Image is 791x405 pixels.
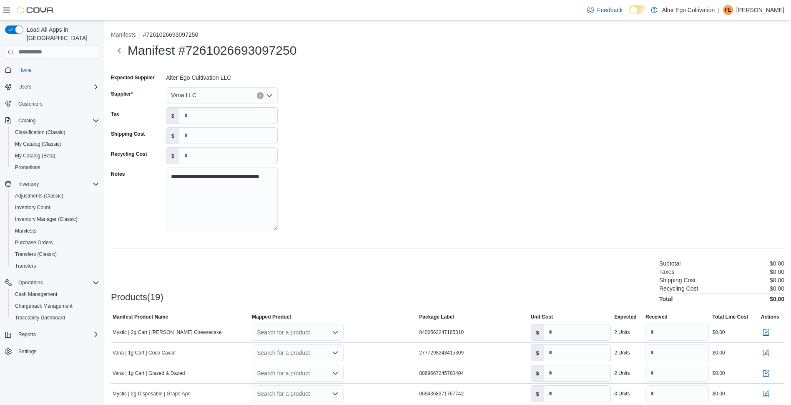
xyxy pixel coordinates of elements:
[12,191,67,201] a: Adjustments (Classic)
[12,313,99,323] span: Traceabilty Dashboard
[15,303,73,309] span: Chargeback Management
[15,278,46,288] button: Operations
[662,5,715,15] p: Alter Ego Cultivation
[15,228,36,234] span: Manifests
[15,141,61,147] span: My Catalog (Classic)
[12,261,99,271] span: Transfers
[614,314,636,320] span: Expected
[257,92,264,99] button: Clear input
[15,179,99,189] span: Inventory
[659,296,673,302] h4: Total
[332,390,339,397] button: Open list of options
[15,239,53,246] span: Purchase Orders
[531,365,544,381] label: $
[15,251,57,258] span: Transfers (Classic)
[770,277,784,283] p: $0.00
[8,202,103,213] button: Inventory Count
[419,314,454,320] span: Package Label
[15,216,78,223] span: Inventory Manager (Classic)
[8,260,103,272] button: Transfers
[12,238,99,248] span: Purchase Orders
[718,5,720,15] p: |
[531,314,553,320] span: Unit Cost
[12,151,59,161] a: My Catalog (Beta)
[8,248,103,260] button: Transfers (Classic)
[128,42,296,59] h1: Manifest #7261026693097250
[12,261,39,271] a: Transfers
[712,390,725,397] div: $0.00
[12,226,40,236] a: Manifests
[2,64,103,76] button: Home
[2,277,103,289] button: Operations
[15,116,39,126] button: Catalog
[111,74,155,81] label: Expected Supplier
[8,162,103,173] button: Promotions
[332,349,339,356] button: Open list of options
[419,329,464,336] span: 8406562247185310
[111,131,145,137] label: Shipping Cost
[8,190,103,202] button: Adjustments (Classic)
[12,191,99,201] span: Adjustments (Classic)
[770,296,784,302] h4: $0.00
[12,139,65,149] a: My Catalog (Classic)
[531,324,544,340] label: $
[266,92,273,99] button: Open list of options
[419,349,464,356] span: 2777298243415309
[166,71,278,81] div: Alter Ego Cultivation LLC
[629,14,630,15] span: Dark Mode
[712,349,725,356] div: $0.00
[8,237,103,248] button: Purchase Orders
[18,331,36,338] span: Reports
[12,226,99,236] span: Manifests
[761,314,779,320] span: Actions
[629,5,647,14] input: Dark Mode
[12,127,99,137] span: Classification (Classic)
[12,127,69,137] a: Classification (Classic)
[723,5,733,15] div: Francisco Escobar
[12,202,54,213] a: Inventory Count
[113,370,185,377] span: Vana | 1g Cart | Glazed & Dazed
[597,6,623,14] span: Feedback
[12,249,60,259] a: Transfers (Classic)
[15,82,99,92] span: Users
[15,65,35,75] a: Home
[659,277,696,283] h6: Shipping Cost
[531,345,544,361] label: $
[614,390,630,397] div: 3 Units
[8,300,103,312] button: Chargeback Management
[2,329,103,340] button: Reports
[712,329,725,336] div: $0.00
[18,67,32,73] span: Home
[5,61,99,380] nav: Complex example
[166,148,179,164] label: $
[8,225,103,237] button: Manifests
[12,289,99,299] span: Cash Management
[166,108,179,124] label: $
[659,268,675,275] h6: Taxes
[8,138,103,150] button: My Catalog (Classic)
[111,171,125,177] label: Notes
[12,289,60,299] a: Cash Management
[2,98,103,110] button: Customers
[111,91,133,97] label: Supplier
[531,386,544,402] label: $
[15,116,99,126] span: Catalog
[18,117,35,124] span: Catalog
[8,289,103,300] button: Cash Management
[15,164,40,171] span: Promotions
[2,81,103,93] button: Users
[770,285,784,292] p: $0.00
[12,202,99,213] span: Inventory Count
[8,312,103,324] button: Traceabilty Dashboard
[252,314,291,320] span: Mapped Product
[2,345,103,357] button: Settings
[12,214,99,224] span: Inventory Manager (Classic)
[166,128,179,144] label: $
[736,5,784,15] p: [PERSON_NAME]
[113,349,176,356] span: Vana | 1g Cart | Coco Caviar
[12,249,99,259] span: Transfers (Classic)
[111,292,163,302] h3: Products(19)
[12,214,81,224] a: Inventory Manager (Classic)
[111,151,147,157] label: Recycling Cost
[2,115,103,127] button: Catalog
